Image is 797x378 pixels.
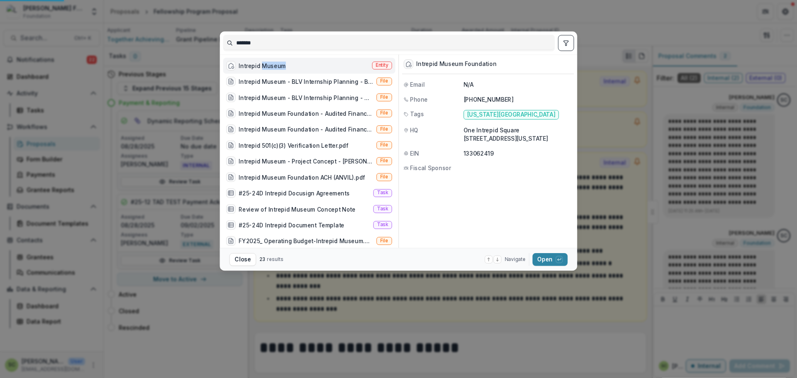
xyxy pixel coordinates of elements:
div: #25-24D Intrepid Docusign Agreements [239,189,350,198]
div: #25-24D Intrepid Document Template [239,221,345,229]
span: File [380,127,389,132]
span: File [380,142,389,148]
span: File [380,174,389,180]
div: Review of Intrepid Museum Concept Note [239,205,356,213]
span: Fiscal Sponsor [410,164,451,172]
button: toggle filters [558,35,574,51]
span: Navigate [505,256,526,263]
span: Entity [376,63,389,68]
span: results [267,256,283,262]
span: File [380,78,389,84]
span: HQ [410,126,418,134]
span: Task [377,206,389,212]
p: 133062419 [464,149,572,157]
p: One Intrepid Square [STREET_ADDRESS][US_STATE] [464,126,572,142]
span: File [380,159,389,164]
div: Intrepid 501(c)(3) Verification Letter.pdf [239,141,349,149]
div: Intrepid Museum Foundation [416,61,496,67]
div: Intrepid Museum - BLV Internship Planning - Budget.xls [239,78,374,86]
span: 23 [259,256,266,262]
span: Tags [410,110,424,118]
span: Task [377,190,389,196]
div: Intrepid Museum Foundation ACH (ANVIL).pdf [239,173,366,181]
span: File [380,95,389,100]
div: Intrepid Museum - BLV Internship Planning - Draft Budget - [PERSON_NAME].xls [239,93,374,102]
span: [US_STATE][GEOGRAPHIC_DATA] [467,111,555,118]
span: File [380,238,389,244]
button: Close [230,253,256,266]
div: FY2025_ Operating Budget-Intrepid Museum.pdf [239,237,374,245]
span: EIN [410,149,419,157]
span: Task [377,222,389,228]
div: Intrepid Museum Foundation - Audited Financials FY2023.pdf [239,125,374,134]
p: N/A [464,80,572,89]
div: Intrepid Museum Foundation - Audited Financials FY2024.pdf [239,110,374,118]
div: Intrepid Museum - Project Concept - [PERSON_NAME][GEOGRAPHIC_DATA]pdf [239,157,374,166]
p: [PHONE_NUMBER] [464,95,572,103]
span: File [380,110,389,116]
button: Open [533,253,568,266]
div: Intrepid Museum [239,61,286,70]
span: Phone [410,95,428,103]
span: Email [410,80,425,89]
